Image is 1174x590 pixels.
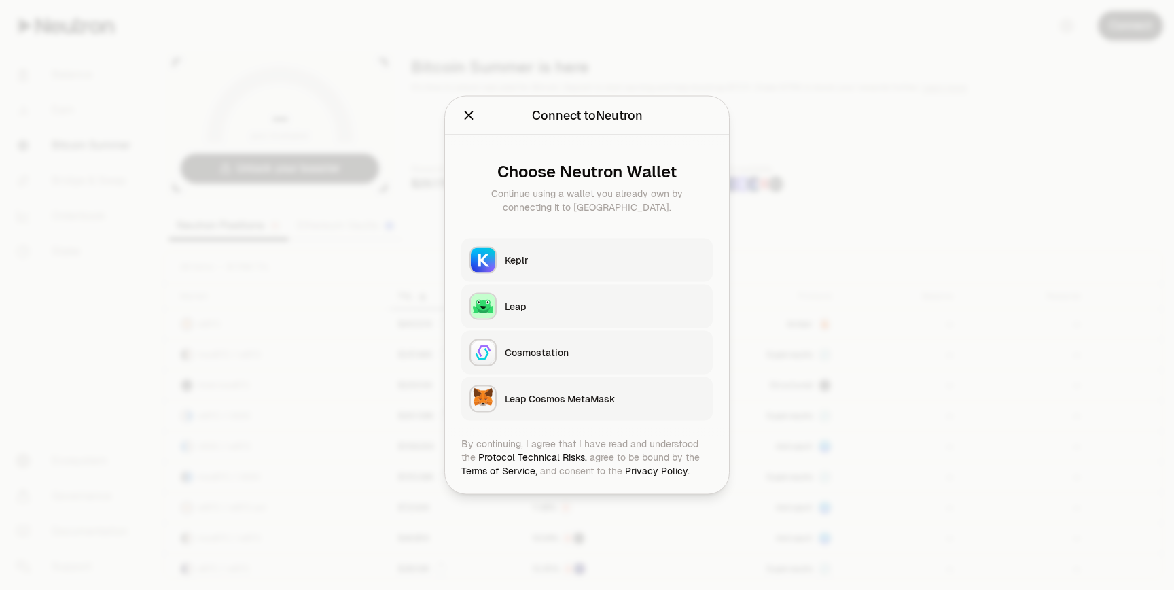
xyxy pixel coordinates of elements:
[478,451,587,464] a: Protocol Technical Risks,
[461,465,537,477] a: Terms of Service,
[472,162,702,181] div: Choose Neutron Wallet
[461,106,476,125] button: Close
[461,239,713,282] button: KeplrKeplr
[471,341,495,365] img: Cosmostation
[505,392,705,406] div: Leap Cosmos MetaMask
[532,106,643,125] div: Connect to Neutron
[461,437,713,478] div: By continuing, I agree that I have read and understood the agree to be bound by the and consent t...
[461,377,713,421] button: Leap Cosmos MetaMaskLeap Cosmos MetaMask
[471,294,495,319] img: Leap
[461,331,713,375] button: CosmostationCosmostation
[471,248,495,273] img: Keplr
[505,300,705,313] div: Leap
[471,387,495,411] img: Leap Cosmos MetaMask
[625,465,690,477] a: Privacy Policy.
[505,254,705,267] div: Keplr
[472,187,702,214] div: Continue using a wallet you already own by connecting it to [GEOGRAPHIC_DATA].
[461,285,713,328] button: LeapLeap
[505,346,705,360] div: Cosmostation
